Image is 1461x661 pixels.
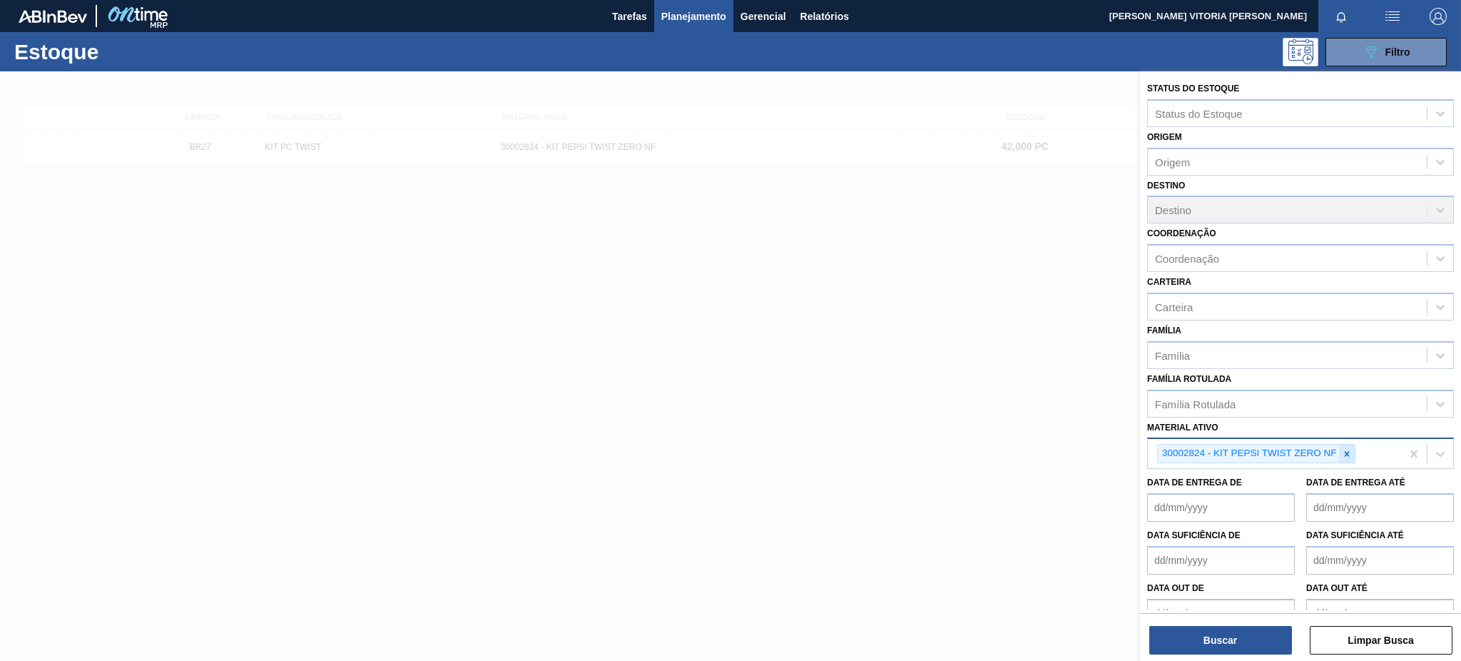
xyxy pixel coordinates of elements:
input: dd/mm/yyyy [1147,493,1295,522]
label: Data de Entrega até [1306,478,1405,488]
input: dd/mm/yyyy [1306,493,1454,522]
div: Origem [1155,156,1190,168]
label: Data de Entrega de [1147,478,1242,488]
img: Logout [1430,8,1447,25]
button: Filtro [1325,38,1447,66]
label: Material ativo [1147,423,1218,433]
input: dd/mm/yyyy [1306,546,1454,575]
button: Notificações [1318,6,1364,26]
span: Tarefas [612,8,647,25]
input: dd/mm/yyyy [1306,599,1454,627]
label: Data out até [1306,583,1368,593]
label: Origem [1147,132,1182,142]
input: dd/mm/yyyy [1147,599,1295,627]
div: Status do Estoque [1155,107,1243,119]
span: Filtro [1385,46,1410,58]
div: Família Rotulada [1155,398,1236,410]
label: Data out de [1147,583,1204,593]
div: Coordenação [1155,253,1219,265]
span: Planejamento [661,8,726,25]
label: Família Rotulada [1147,374,1231,384]
div: Família [1155,349,1190,361]
div: Carteira [1155,301,1193,313]
span: Relatórios [800,8,849,25]
img: userActions [1384,8,1401,25]
div: 30002824 - KIT PEPSI TWIST ZERO NF [1158,445,1339,463]
label: Coordenação [1147,228,1216,238]
label: Status do Estoque [1147,84,1239,94]
input: dd/mm/yyyy [1147,546,1295,575]
h1: Estoque [14,44,230,60]
label: Data suficiência de [1147,530,1241,540]
label: Carteira [1147,277,1191,287]
label: Data suficiência até [1306,530,1404,540]
label: Destino [1147,181,1185,191]
div: Pogramando: nenhum usuário selecionado [1283,38,1318,66]
span: Gerencial [740,8,786,25]
img: TNhmsLtSVTkK8tSr43FrP2fwEKptu5GPRR3wAAAABJRU5ErkJggg== [19,10,87,23]
label: Família [1147,326,1181,335]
